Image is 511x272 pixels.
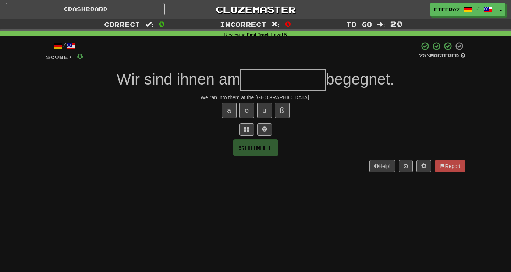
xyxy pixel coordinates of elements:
[419,53,430,58] span: 75 %
[399,160,413,172] button: Round history (alt+y)
[346,21,372,28] span: To go
[46,94,465,101] div: We ran into them at the [GEOGRAPHIC_DATA].
[104,21,140,28] span: Correct
[159,19,165,28] span: 0
[239,103,254,118] button: ö
[435,160,465,172] button: Report
[285,19,291,28] span: 0
[275,103,290,118] button: ß
[390,19,403,28] span: 20
[326,71,394,88] span: begegnet.
[6,3,165,15] a: Dashboard
[369,160,395,172] button: Help!
[145,21,153,28] span: :
[77,51,83,61] span: 0
[220,21,266,28] span: Incorrect
[46,54,72,60] span: Score:
[46,42,83,51] div: /
[419,53,465,59] div: Mastered
[257,123,272,136] button: Single letter hint - you only get 1 per sentence and score half the points! alt+h
[272,21,280,28] span: :
[247,32,287,37] strong: Fast Track Level 5
[222,103,237,118] button: ä
[377,21,385,28] span: :
[233,139,278,156] button: Submit
[239,123,254,136] button: Switch sentence to multiple choice alt+p
[430,3,496,16] a: Eifer07 /
[117,71,240,88] span: Wir sind ihnen am
[434,6,460,13] span: Eifer07
[476,6,480,11] span: /
[176,3,335,16] a: Clozemaster
[257,103,272,118] button: ü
